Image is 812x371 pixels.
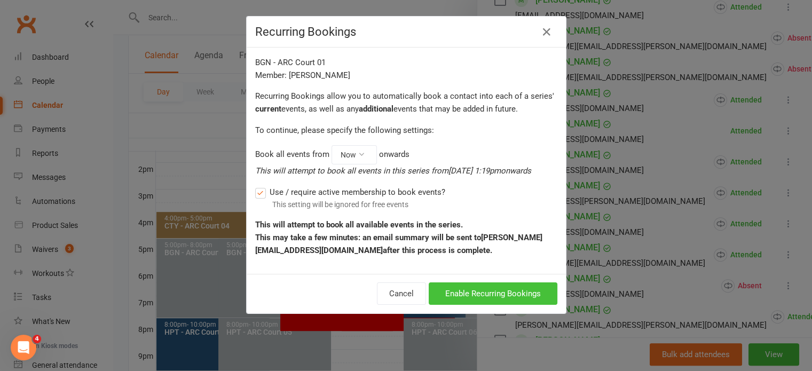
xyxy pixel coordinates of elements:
[33,335,41,343] span: 4
[255,56,557,69] div: BGN - ARC Court 01
[255,25,557,38] h4: Recurring Bookings
[11,335,36,360] iframe: Intercom live chat
[255,164,557,177] div: This will attempt to book all events in this series from [DATE] 1:19pm onwards
[429,282,557,305] button: Enable Recurring Bookings
[247,48,566,274] div: Member : [PERSON_NAME]
[255,145,557,177] div: Book all events from onwards
[255,233,542,255] strong: This may take a few minutes: an email summary will be sent to [PERSON_NAME][EMAIL_ADDRESS][DOMAIN...
[255,220,463,230] strong: This will attempt to book all available events in the series.
[270,186,445,197] span: Use / require active membership to book events?
[538,23,555,41] a: Close
[255,90,557,115] p: Recurring Bookings allow you to automatically book a contact into each of a series' events, as we...
[377,282,426,305] button: Cancel
[255,124,557,137] p: To continue, please specify the following settings:
[255,104,281,114] strong: current
[359,104,393,114] strong: additional
[332,145,377,164] button: Now
[272,199,557,210] div: This setting will be ignored for free events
